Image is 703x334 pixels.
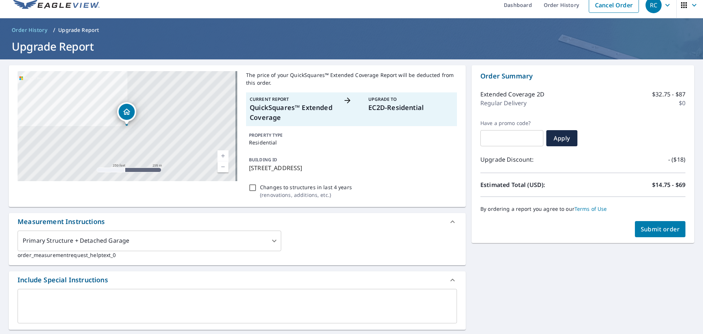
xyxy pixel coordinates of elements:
[117,102,136,125] div: Dropped pin, building 1, Residential property, 8566 Ridge Rd Greenville, AL 36037
[260,183,352,191] p: Changes to structures in last 4 years
[480,180,583,189] p: Estimated Total (USD):
[679,99,685,107] p: $0
[9,271,466,289] div: Include Special Instructions
[217,150,228,161] a: Current Level 17, Zoom In
[249,139,454,146] p: Residential
[574,205,607,212] a: Terms of Use
[480,99,527,107] p: Regular Delivery
[18,231,281,251] div: Primary Structure + Detached Garage
[668,155,685,164] p: - ($18)
[9,213,466,231] div: Measurement Instructions
[246,71,457,87] p: The price of your QuickSquares™ Extended Coverage Report will be deducted from this order.
[635,221,686,237] button: Submit order
[249,157,277,163] p: BUILDING ID
[480,90,544,99] p: Extended Coverage 2D
[368,103,453,113] p: EC2D-Residential
[546,130,577,146] button: Apply
[250,96,335,103] p: Current Report
[652,180,685,189] p: $14.75 - $69
[249,132,454,139] p: PROPERTY TYPE
[217,161,228,172] a: Current Level 17, Zoom Out
[250,103,335,122] p: QuickSquares™ Extended Coverage
[12,26,47,34] span: Order History
[18,217,105,227] div: Measurement Instructions
[18,275,108,285] div: Include Special Instructions
[9,24,50,36] a: Order History
[480,155,583,164] p: Upgrade Discount:
[249,164,454,172] p: [STREET_ADDRESS]
[480,120,543,126] label: Have a promo code?
[552,134,572,142] span: Apply
[58,26,99,34] p: Upgrade Report
[260,191,352,199] p: ( renovations, additions, etc. )
[9,39,694,54] h1: Upgrade Report
[480,206,685,212] p: By ordering a report you agree to our
[641,225,680,233] span: Submit order
[368,96,453,103] p: Upgrade To
[18,251,457,259] p: order_measurementrequest_helptext_0
[53,26,55,34] li: /
[480,71,685,81] p: Order Summary
[9,24,694,36] nav: breadcrumb
[652,90,685,99] p: $32.75 - $87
